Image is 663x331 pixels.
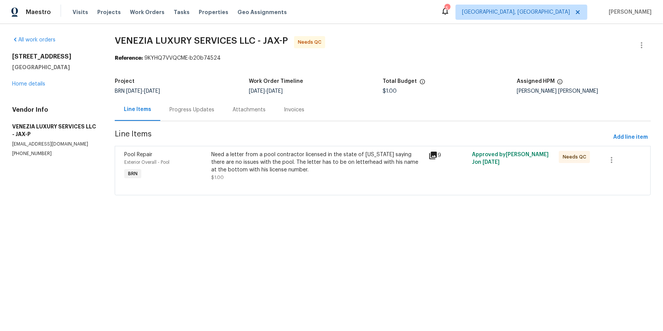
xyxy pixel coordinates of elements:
span: $1.00 [211,175,224,180]
button: Add line item [610,130,651,144]
p: [PHONE_NUMBER] [12,150,97,157]
h5: VENEZIA LUXURY SERVICES LLC - JAX-P [12,123,97,138]
a: Home details [12,81,45,87]
span: Line Items [115,130,610,144]
span: Visits [73,8,88,16]
div: [PERSON_NAME] [PERSON_NAME] [517,89,651,94]
h5: [GEOGRAPHIC_DATA] [12,63,97,71]
h4: Vendor Info [12,106,97,114]
span: Needs QC [298,38,324,46]
span: BRN [115,89,160,94]
span: Geo Assignments [237,8,287,16]
div: Invoices [284,106,304,114]
h2: [STREET_ADDRESS] [12,53,97,60]
span: [DATE] [144,89,160,94]
span: Properties [199,8,228,16]
span: Projects [97,8,121,16]
span: Work Orders [130,8,165,16]
div: Need a letter from a pool contractor licensed in the state of [US_STATE] saying there are no issu... [211,151,424,174]
h5: Project [115,79,134,84]
span: [DATE] [249,89,265,94]
span: The total cost of line items that have been proposed by Opendoor. This sum includes line items th... [419,79,426,89]
span: [DATE] [483,160,500,165]
h5: Work Order Timeline [249,79,303,84]
span: VENEZIA LUXURY SERVICES LLC - JAX-P [115,36,288,45]
span: Tasks [174,10,190,15]
span: Exterior Overall - Pool [124,160,169,165]
span: [PERSON_NAME] [606,8,652,16]
span: $1.00 [383,89,397,94]
span: [DATE] [267,89,283,94]
span: Maestro [26,8,51,16]
p: [EMAIL_ADDRESS][DOMAIN_NAME] [12,141,97,147]
span: - [126,89,160,94]
span: [DATE] [126,89,142,94]
span: BRN [125,170,141,177]
div: 9 [429,151,467,160]
div: 9KYHQ7VVQCME-b20b74524 [115,54,651,62]
span: Approved by [PERSON_NAME] J on [472,152,549,165]
span: [GEOGRAPHIC_DATA], [GEOGRAPHIC_DATA] [462,8,570,16]
h5: Total Budget [383,79,417,84]
div: Attachments [233,106,266,114]
span: - [249,89,283,94]
div: Line Items [124,106,151,113]
h5: Assigned HPM [517,79,555,84]
span: Pool Repair [124,152,152,157]
span: The hpm assigned to this work order. [557,79,563,89]
span: Add line item [613,133,648,142]
div: Progress Updates [169,106,214,114]
span: Needs QC [563,153,589,161]
div: 5 [445,5,450,12]
b: Reference: [115,55,143,61]
a: All work orders [12,37,55,43]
